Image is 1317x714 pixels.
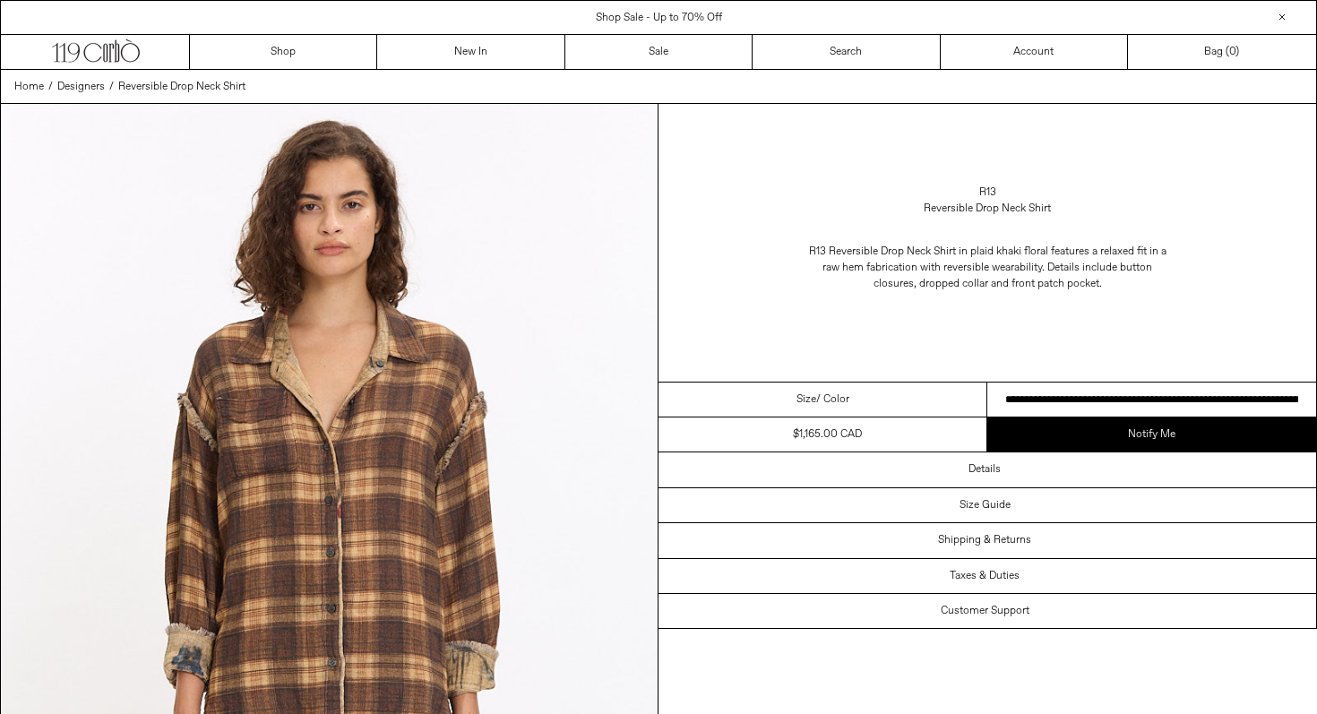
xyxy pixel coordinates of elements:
[565,35,753,69] a: Sale
[14,79,44,95] a: Home
[753,35,940,69] a: Search
[960,499,1011,512] h3: Size Guide
[987,417,1316,452] a: Notify Me
[48,79,53,95] span: /
[816,391,849,408] span: / Color
[1229,44,1239,60] span: )
[938,534,1031,546] h3: Shipping & Returns
[796,391,816,408] span: Size
[979,185,996,201] a: R13
[808,235,1166,301] p: R13 Reversible Drop Neck Shirt in plaid khaki floral features a relaxed fit in a raw hem fabricat...
[950,570,1020,582] h3: Taxes & Duties
[1229,45,1235,59] span: 0
[968,463,1001,476] h3: Details
[57,79,105,95] a: Designers
[57,80,105,94] span: Designers
[377,35,564,69] a: New In
[118,80,245,94] span: Reversible Drop Neck Shirt
[118,79,245,95] a: Reversible Drop Neck Shirt
[190,35,377,69] a: Shop
[924,201,1051,217] div: Reversible Drop Neck Shirt
[941,35,1128,69] a: Account
[793,426,862,443] div: $1,165.00 CAD
[941,605,1029,617] h3: Customer Support
[1128,35,1315,69] a: Bag ()
[109,79,114,95] span: /
[596,11,722,25] a: Shop Sale - Up to 70% Off
[14,80,44,94] span: Home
